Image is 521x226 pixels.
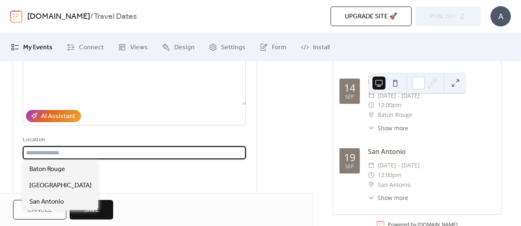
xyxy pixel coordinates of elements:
div: Location [23,135,244,145]
div: Baton Rouge [368,77,495,87]
div: 14 [344,83,355,93]
button: ​Show more [368,124,408,132]
span: Design [174,43,195,53]
span: Form [272,43,287,53]
button: AI Assistant [26,110,81,122]
span: [DATE] - [DATE] [378,160,420,170]
img: logo [10,10,22,23]
button: Upgrade site 🚀 [331,7,412,26]
div: AI Assistant [41,112,75,121]
span: Upgrade site 🚀 [345,12,397,22]
div: ​ [368,170,374,180]
b: Travel Dates [94,9,137,24]
span: Show more [378,124,408,132]
a: [DOMAIN_NAME] [27,9,90,24]
b: / [90,9,94,24]
div: Sep [345,164,354,169]
span: San Antonio [378,180,411,190]
span: Install [313,43,330,53]
div: ​ [368,180,374,190]
div: ​ [368,124,374,132]
a: Views [112,36,154,58]
div: ​ [368,100,374,110]
span: Settings [221,43,245,53]
span: [DATE] - [DATE] [378,91,420,101]
a: Connect [61,36,110,58]
div: ​ [368,110,374,120]
a: Settings [203,36,252,58]
button: Cancel [13,200,66,219]
button: ​Show more [368,193,408,202]
div: ​ [368,193,374,202]
a: My Events [5,36,59,58]
span: Connect [79,43,104,53]
span: 12:00pm [378,100,401,110]
div: ​ [368,91,374,101]
span: Baton Rouge [378,110,412,120]
a: Install [295,36,336,58]
span: Cancel [27,205,52,215]
span: 12:00pm [378,170,401,180]
span: Save [84,205,99,215]
span: Views [130,43,148,53]
span: San Antonio [29,197,64,207]
a: Design [156,36,201,58]
div: ​ [368,160,374,170]
span: [GEOGRAPHIC_DATA] [29,181,92,191]
div: San Antonio [368,147,495,156]
div: A [490,6,511,26]
span: Show more [378,193,408,202]
div: Sep [345,94,354,100]
a: Form [254,36,293,58]
span: Baton Rouge [29,165,65,174]
button: Save [70,200,113,219]
span: My Events [23,43,53,53]
div: 19 [344,152,355,162]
